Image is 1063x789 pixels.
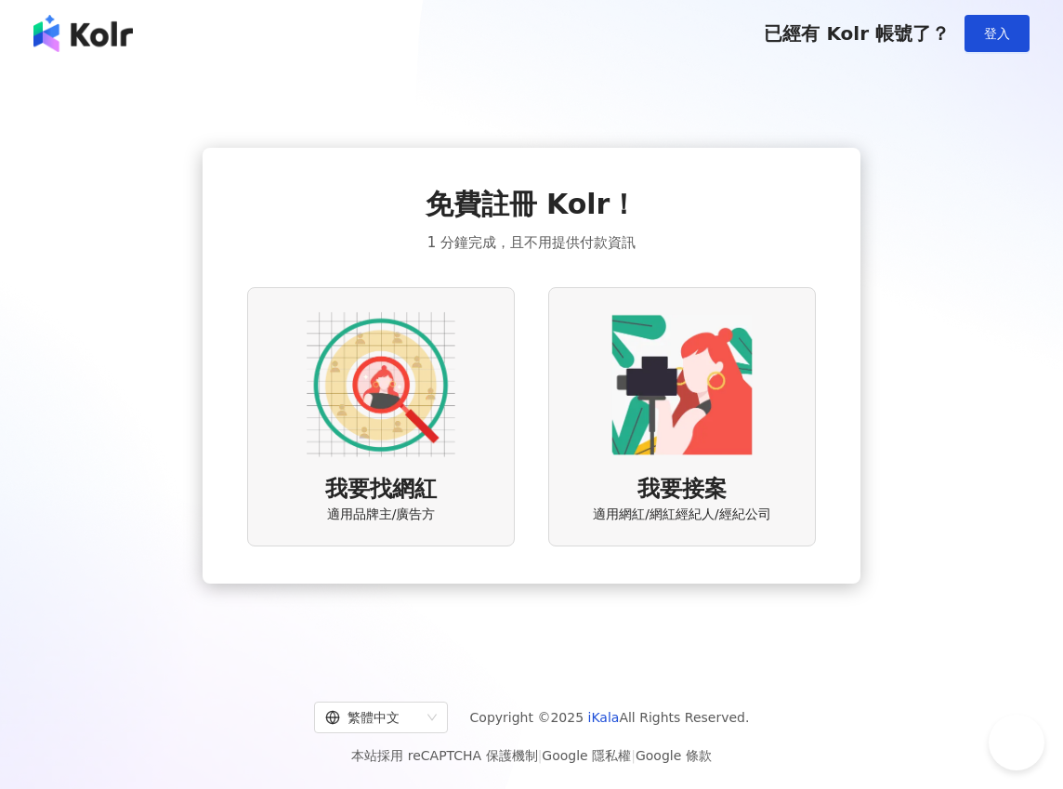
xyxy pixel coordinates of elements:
[764,22,950,45] span: 已經有 Kolr 帳號了？
[538,748,543,763] span: |
[637,474,727,506] span: 我要接案
[965,15,1030,52] button: 登入
[593,506,770,524] span: 適用網紅/網紅經紀人/經紀公司
[542,748,631,763] a: Google 隱私權
[351,744,711,767] span: 本站採用 reCAPTCHA 保護機制
[470,706,750,729] span: Copyright © 2025 All Rights Reserved.
[631,748,636,763] span: |
[33,15,133,52] img: logo
[307,310,455,459] img: AD identity option
[427,231,636,254] span: 1 分鐘完成，且不用提供付款資訊
[325,703,420,732] div: 繁體中文
[325,474,437,506] span: 我要找網紅
[984,26,1010,41] span: 登入
[636,748,712,763] a: Google 條款
[588,710,620,725] a: iKala
[426,185,638,224] span: 免費註冊 Kolr！
[989,715,1044,770] iframe: Help Scout Beacon - Open
[608,310,756,459] img: KOL identity option
[327,506,436,524] span: 適用品牌主/廣告方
